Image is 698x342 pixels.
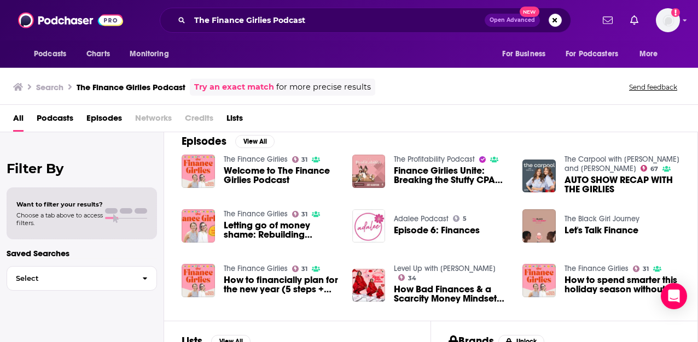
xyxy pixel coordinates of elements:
[34,46,66,62] span: Podcasts
[130,46,168,62] span: Monitoring
[656,8,680,32] button: Show profile menu
[301,212,307,217] span: 31
[86,46,110,62] span: Charts
[86,109,122,132] a: Episodes
[656,8,680,32] img: User Profile
[565,275,680,294] a: How to spend smarter this holiday season without feeling like a Scrooge
[559,44,634,64] button: open menu
[182,155,215,188] img: Welcome to The Finance Girlies Podcast
[671,8,680,17] svg: Add a profile image
[408,276,416,281] span: 34
[626,82,680,92] button: Send feedback
[185,109,213,132] span: Credits
[565,264,629,273] a: The Finance Girlies
[522,264,556,297] img: How to spend smarter this holiday season without feeling like a Scrooge
[633,266,649,272] a: 31
[224,221,339,239] span: Letting go of money shame: Rebuilding finances at 40 with neurodivergent coach [PERSON_NAME]
[394,166,509,185] a: Finance Girlies Unite: Breaking the Stuffy CPA Mold
[394,214,449,223] a: Adalee Podcast
[453,215,467,222] a: 5
[122,44,183,64] button: open menu
[182,134,275,148] a: EpisodesView All
[160,8,571,33] div: Search podcasts, credits, & more...
[182,209,215,243] img: Letting go of money shame: Rebuilding finances at 40 with neurodivergent coach Laura Shepherd
[398,274,416,281] a: 34
[235,135,275,148] button: View All
[520,7,539,17] span: New
[352,269,386,302] img: How Bad Finances & a Scarcity Money Mindset Attract Dusty Men to You
[224,166,339,185] a: Welcome to The Finance Girlies Podcast
[194,81,274,93] a: Try an exact match
[643,267,649,272] span: 31
[639,46,658,62] span: More
[656,8,680,32] span: Logged in as HavasFormulab2b
[292,266,308,272] a: 31
[522,160,556,193] img: AUTO SHOW RECAP WITH THE GIRLIES
[650,167,658,172] span: 67
[565,175,680,194] a: AUTO SHOW RECAP WITH THE GIRLIES
[36,82,63,92] h3: Search
[352,209,386,243] img: Episode 6: Finances
[226,109,243,132] a: Lists
[16,201,103,208] span: Want to filter your results?
[79,44,117,64] a: Charts
[565,226,638,235] a: Let's Talk Finance
[598,11,617,30] a: Show notifications dropdown
[224,275,339,294] a: How to financially plan for the new year (5 steps + free worksheet)
[37,109,73,132] a: Podcasts
[224,209,288,219] a: The Finance Girlies
[16,211,103,227] span: Choose a tab above to access filters.
[190,11,485,29] input: Search podcasts, credits, & more...
[135,109,172,132] span: Networks
[224,221,339,239] a: Letting go of money shame: Rebuilding finances at 40 with neurodivergent coach Laura Shepherd
[224,155,288,164] a: The Finance Girlies
[626,11,643,30] a: Show notifications dropdown
[13,109,24,132] span: All
[18,10,123,31] img: Podchaser - Follow, Share and Rate Podcasts
[394,285,509,303] a: How Bad Finances & a Scarcity Money Mindset Attract Dusty Men to You
[490,17,535,23] span: Open Advanced
[26,44,80,64] button: open menu
[301,157,307,162] span: 31
[463,216,467,221] span: 5
[485,14,540,27] button: Open AdvancedNew
[394,155,475,164] a: The Profitability Podcast
[7,161,157,176] h2: Filter By
[394,264,496,273] a: Level Up with Joshea
[182,134,226,148] h2: Episodes
[522,209,556,243] img: Let's Talk Finance
[565,214,639,223] a: The Black Girl Journey
[641,165,658,172] a: 67
[7,275,133,282] span: Select
[276,81,371,93] span: for more precise results
[301,267,307,272] span: 31
[292,211,308,217] a: 31
[495,44,559,64] button: open menu
[394,226,480,235] a: Episode 6: Finances
[224,264,288,273] a: The Finance Girlies
[632,44,672,64] button: open menu
[502,46,545,62] span: For Business
[7,248,157,258] p: Saved Searches
[352,155,386,188] img: Finance Girlies Unite: Breaking the Stuffy CPA Mold
[565,155,679,173] a: The Carpool with Kelly and Lizz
